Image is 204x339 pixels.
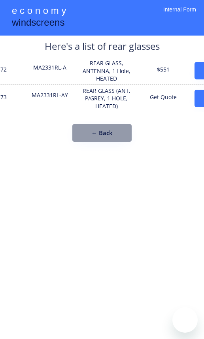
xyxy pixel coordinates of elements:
[163,6,196,24] div: Internal Form
[81,85,132,112] div: REAR GLASS (ANT, P/GREY, 1 HOLE, HEATED)
[72,124,132,142] button: ← Back
[12,4,66,19] div: e c o n o m y
[25,64,76,78] div: MA2331RL-A
[12,16,64,31] div: windscreens
[138,91,189,105] div: Get Quote
[138,64,189,78] div: $551
[172,307,198,333] iframe: Button to launch messaging window
[45,40,160,57] div: Here's a list of rear glasses
[81,57,132,85] div: REAR GLASS, ANTENNA, 1 Hole, HEATED
[25,91,76,105] div: MA2331RL-AY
